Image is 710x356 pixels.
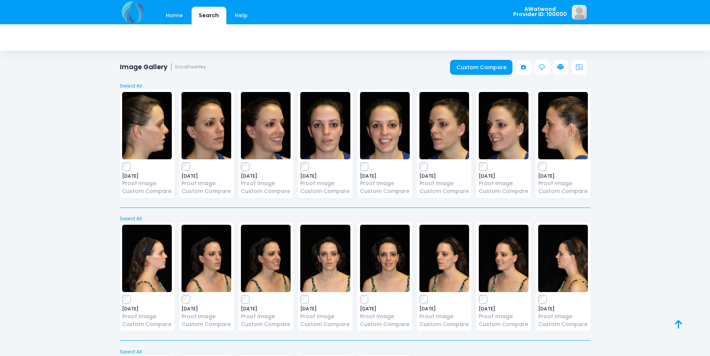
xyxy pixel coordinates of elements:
span: [DATE] [360,174,410,178]
img: image [360,225,410,292]
img: image [479,92,528,159]
a: Custom Compare [419,187,469,195]
a: Proof Image [182,313,231,320]
img: image [241,92,291,159]
img: image [419,92,469,159]
a: Help [227,7,255,24]
img: image [300,92,350,159]
a: Custom Compare [300,187,350,195]
span: [DATE] [182,174,231,178]
a: Custom Compare [479,187,528,195]
a: Custom Compare [360,320,410,328]
span: [DATE] [419,174,469,178]
h1: Image Gallery [120,63,207,71]
img: image [572,5,587,20]
a: Proof Image [241,313,291,320]
img: image [241,225,291,292]
a: Custom Compare [538,320,588,328]
span: [DATE] [479,307,528,311]
a: Custom Compare [538,187,588,195]
small: EricaFreshley [175,64,206,70]
a: Custom Compare [241,187,291,195]
a: Select All [117,82,593,90]
a: Proof Image [122,179,172,187]
a: Proof Image [538,179,588,187]
span: [DATE] [241,174,291,178]
a: Custom Compare [450,60,512,75]
a: Proof Image [300,179,350,187]
a: Proof Image [360,179,410,187]
a: Proof Image [122,313,172,320]
img: image [182,225,231,292]
a: Custom Compare [182,187,231,195]
img: image [182,92,231,159]
img: image [538,92,588,159]
a: Proof Image [479,179,528,187]
a: Proof Image [419,313,469,320]
a: Search [192,7,226,24]
img: image [479,225,528,292]
a: Proof Image [182,179,231,187]
img: image [300,225,350,292]
a: Custom Compare [241,320,291,328]
span: AWatwood Provider ID: 100000 [513,6,567,17]
img: image [360,92,410,159]
span: [DATE] [182,307,231,311]
a: Proof Image [300,313,350,320]
img: image [419,225,469,292]
a: Home [159,7,190,24]
a: Custom Compare [419,320,469,328]
a: Proof Image [360,313,410,320]
a: Custom Compare [122,320,172,328]
a: Proof Image [241,179,291,187]
a: Proof Image [419,179,469,187]
a: Custom Compare [479,320,528,328]
img: image [122,92,172,159]
span: [DATE] [479,174,528,178]
a: Custom Compare [300,320,350,328]
a: Custom Compare [182,320,231,328]
img: image [538,225,588,292]
a: Proof Image [479,313,528,320]
span: [DATE] [300,307,350,311]
span: [DATE] [122,307,172,311]
span: [DATE] [122,174,172,178]
span: [DATE] [538,307,588,311]
a: Custom Compare [360,187,410,195]
a: Select All [117,348,593,356]
a: Custom Compare [122,187,172,195]
a: Select All [117,215,593,222]
span: [DATE] [538,174,588,178]
img: image [122,225,172,292]
span: [DATE] [241,307,291,311]
span: [DATE] [300,174,350,178]
span: [DATE] [360,307,410,311]
span: [DATE] [419,307,469,311]
a: Proof Image [538,313,588,320]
